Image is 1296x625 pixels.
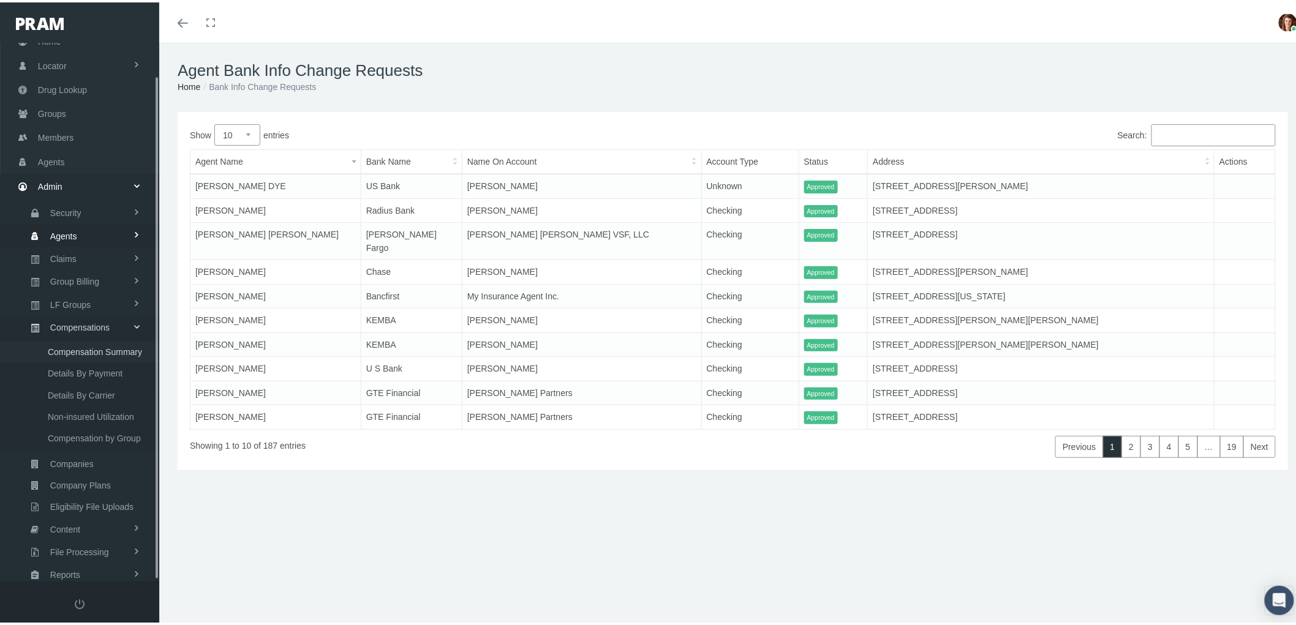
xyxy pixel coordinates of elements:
a: Home [178,80,200,89]
td: [STREET_ADDRESS] [868,403,1215,427]
th: Address: activate to sort column ascending [868,148,1215,172]
a: 2 [1121,433,1141,455]
a: 4 [1159,433,1179,455]
td: GTE Financial [361,403,462,427]
td: [STREET_ADDRESS] [868,354,1215,379]
td: US Bank [361,171,462,196]
span: Non-insured Utilization [48,404,134,425]
td: [STREET_ADDRESS][US_STATE] [868,282,1215,306]
h1: Agent Bank Info Change Requests [178,59,1288,78]
label: Search: [733,122,1276,144]
td: [PERSON_NAME] DYE [190,171,361,196]
th: Account Type [701,148,799,172]
td: U S Bank [361,354,462,379]
td: GTE Financial [361,378,462,403]
span: Approved [804,178,838,191]
li: Bank Info Change Requests [200,78,316,91]
td: Checking [701,258,799,282]
td: Checking [701,220,799,258]
span: Details By Carrier [48,383,115,403]
td: Chase [361,258,462,282]
td: Checking [701,403,799,427]
span: Groups [38,100,66,123]
td: [PERSON_NAME] [462,258,701,282]
td: [PERSON_NAME] [190,354,361,379]
a: 1 [1103,433,1123,455]
td: Checking [701,282,799,306]
span: Approved [804,312,838,325]
span: Content [50,517,80,537]
span: Agents [50,223,77,244]
span: Approved [804,264,838,277]
span: Members [38,124,73,147]
span: Locator [38,52,67,75]
td: [PERSON_NAME] [190,258,361,282]
td: [PERSON_NAME] [PERSON_NAME] VSF, LLC [462,220,701,258]
span: Admin [38,173,62,196]
td: [STREET_ADDRESS][PERSON_NAME] [868,171,1215,196]
td: KEMBA [361,306,462,331]
span: Approved [804,288,838,301]
th: Actions [1215,148,1276,172]
td: [PERSON_NAME] [190,378,361,403]
span: Security [50,200,81,221]
span: File Processing [50,539,109,560]
input: Search: [1151,122,1276,144]
td: Unknown [701,171,799,196]
td: [PERSON_NAME] [462,354,701,379]
span: Approved [804,361,838,373]
td: [STREET_ADDRESS] [868,378,1215,403]
th: Name On Account: activate to sort column ascending [462,148,701,172]
td: My Insurance Agent Inc. [462,282,701,306]
td: [PERSON_NAME] [PERSON_NAME] [190,220,361,258]
span: Claims [50,246,77,267]
td: Checking [701,306,799,331]
td: Bancfirst [361,282,462,306]
span: Approved [804,226,838,239]
td: [PERSON_NAME] [190,282,361,306]
span: Reports [50,562,80,583]
td: Checking [701,378,799,403]
th: Agent Name: activate to sort column ascending [190,148,361,172]
td: [PERSON_NAME] Fargo [361,220,462,258]
span: Compensations [50,315,110,335]
a: 5 [1178,433,1198,455]
th: Bank Name: activate to sort column ascending [361,148,462,172]
a: Previous [1055,433,1103,455]
td: [PERSON_NAME] [462,306,701,331]
span: Approved [804,337,838,350]
a: Next [1243,433,1276,455]
select: Showentries [214,122,260,143]
span: Eligibility File Uploads [50,494,134,515]
span: Approved [804,203,838,215]
label: Show entries [190,122,733,143]
td: [STREET_ADDRESS][PERSON_NAME][PERSON_NAME] [868,330,1215,354]
span: Companies [50,451,94,472]
span: Compensation Summary [48,339,142,360]
td: [STREET_ADDRESS][PERSON_NAME] [868,258,1215,282]
td: [PERSON_NAME] [462,171,701,196]
td: [PERSON_NAME] [190,306,361,331]
span: Details By Payment [48,361,122,381]
td: [PERSON_NAME] [190,330,361,354]
td: Checking [701,196,799,220]
a: 19 [1220,433,1245,455]
span: Agents [38,148,65,171]
td: KEMBA [361,330,462,354]
td: [PERSON_NAME] Partners [462,378,701,403]
span: Compensation by Group [48,425,141,446]
th: Status [799,148,868,172]
td: [STREET_ADDRESS] [868,220,1215,258]
td: Checking [701,330,799,354]
img: PRAM_20_x_78.png [16,15,64,28]
a: … [1197,433,1221,455]
td: [PERSON_NAME] [462,330,701,354]
span: Approved [804,409,838,422]
td: [PERSON_NAME] [462,196,701,220]
span: Drug Lookup [38,76,87,99]
div: Open Intercom Messenger [1265,583,1294,613]
span: Group Billing [50,269,99,290]
td: Radius Bank [361,196,462,220]
td: [STREET_ADDRESS] [868,196,1215,220]
td: [PERSON_NAME] [190,403,361,427]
